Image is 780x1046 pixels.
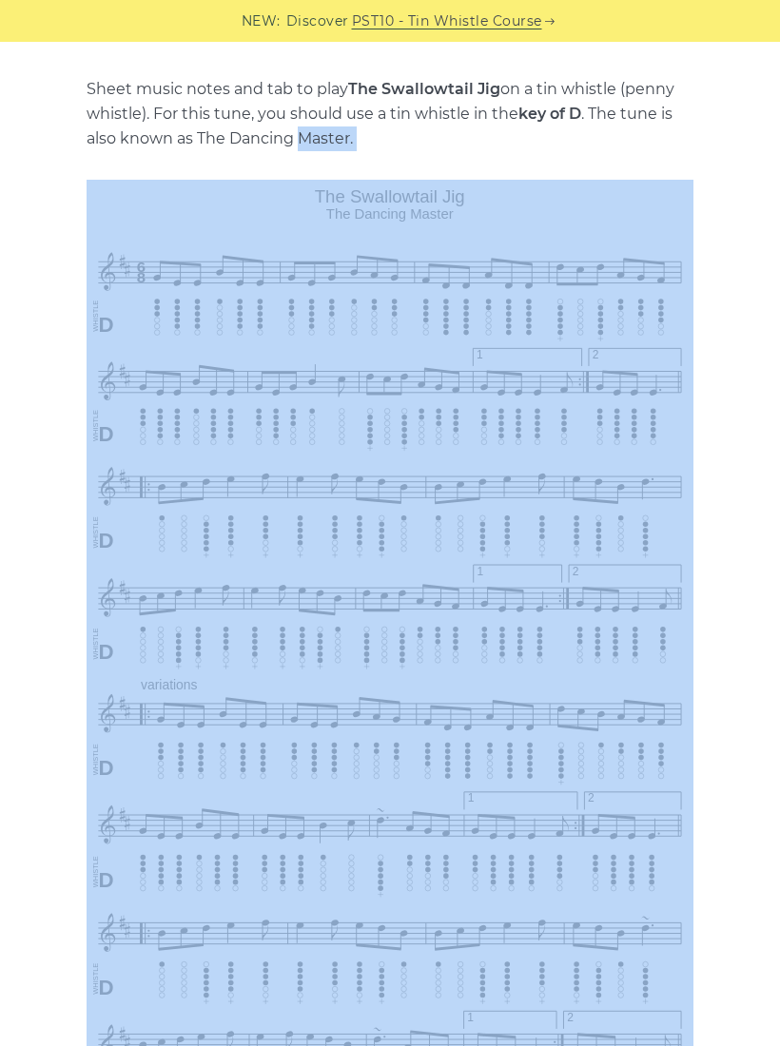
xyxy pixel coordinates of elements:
[286,10,349,32] span: Discover
[348,80,500,98] strong: The Swallowtail Jig
[518,105,581,123] strong: key of D
[242,10,281,32] span: NEW:
[352,10,542,32] a: PST10 - Tin Whistle Course
[87,77,693,151] p: Sheet music notes and tab to play on a tin whistle (penny whistle). For this tune, you should use...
